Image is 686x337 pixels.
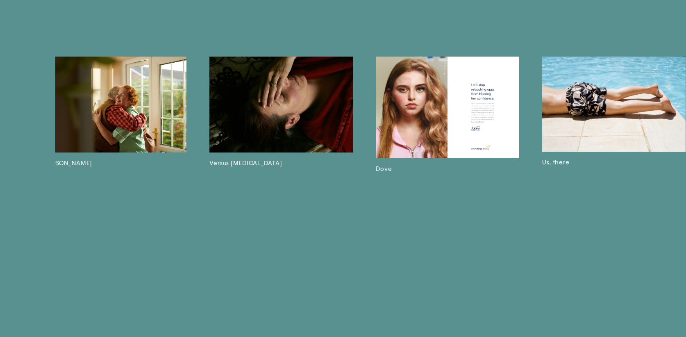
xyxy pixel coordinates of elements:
a: Dove [376,57,519,294]
a: Us, there [542,57,686,294]
h3: Us, there [542,158,686,167]
h3: [PERSON_NAME] [43,159,186,168]
h3: Dove [376,165,519,174]
a: [PERSON_NAME] [43,57,186,294]
h3: Versus [MEDICAL_DATA] [209,159,353,168]
a: Versus [MEDICAL_DATA] [209,57,353,294]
